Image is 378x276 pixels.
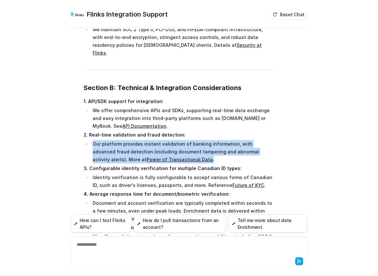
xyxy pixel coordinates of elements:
a: API Documentation [122,123,166,129]
button: How can I test Flinks APIs? [71,215,131,233]
a: Future of KYC [232,182,264,188]
li: We offer comprehensive APIs and SDKs, supporting real-time data exchange and easy integration int... [91,107,274,130]
strong: 2. Real-time validation and fraud detection: [84,132,186,138]
li: We maintain SOC 2 Type II, PCI-DSS, and PIPEDA-compliant infrastructure, with end-to-end encrypti... [91,26,274,57]
li: Identity verification is fully configurable to accept various forms of Canadian ID, such as drive... [91,174,274,189]
li: Document and account verification are typically completed within seconds to a few minutes, even u... [91,199,274,223]
strong: 4. Average response time for document/biometric verification: [84,191,230,197]
button: How do I pull transactions from an account? [134,215,226,233]
button: Tell me more about data Enrichment. [229,215,307,233]
img: Widget [71,8,84,21]
h2: Flinks Integration Support [87,10,168,19]
h2: Section B: Technical & Integration Considerations [84,83,274,92]
strong: 3. Configurable identity verification for multiple Canadian ID types: [84,165,242,171]
a: Power of Transactional Data [147,157,213,162]
button: Reset Chat [271,10,307,19]
li: Our platform provides instant validation of banking information, with advanced fraud detection (i... [91,140,274,164]
strong: 1. API/SDK support for integration: [84,99,164,104]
